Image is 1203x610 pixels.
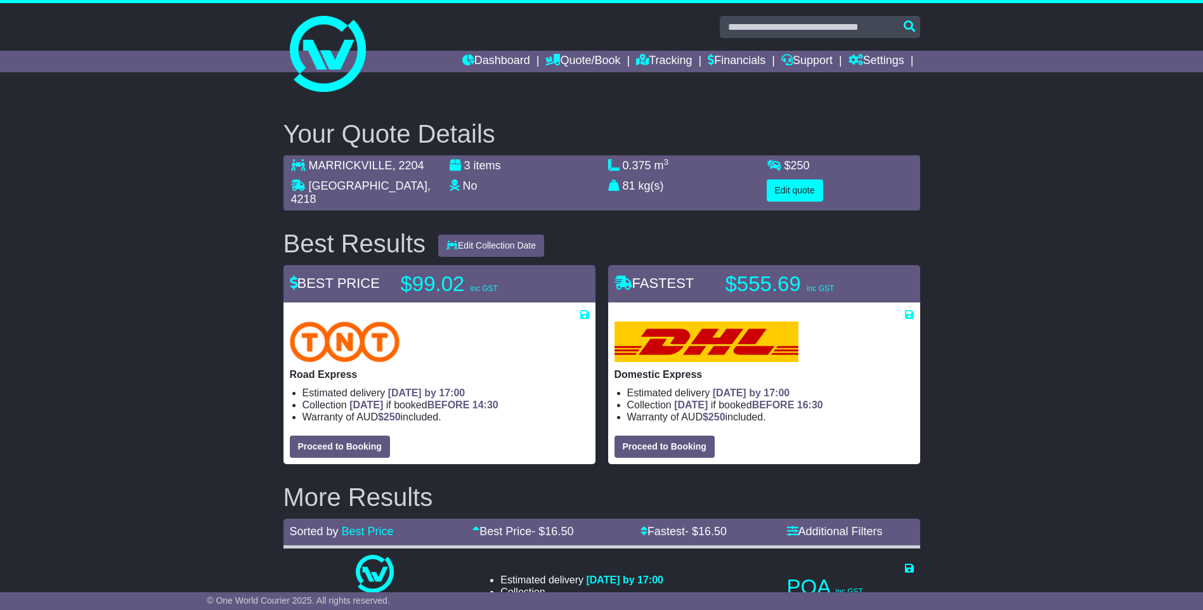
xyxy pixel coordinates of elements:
[752,399,795,410] span: BEFORE
[388,387,465,398] span: [DATE] by 17:00
[384,412,401,422] span: 250
[349,399,498,410] span: if booked
[627,411,914,423] li: Warranty of AUD included.
[462,51,530,72] a: Dashboard
[725,271,884,297] p: $555.69
[674,399,708,410] span: [DATE]
[654,159,669,172] span: m
[545,51,620,72] a: Quote/Book
[283,120,920,148] h2: Your Quote Details
[615,321,798,362] img: DHL: Domestic Express
[708,412,725,422] span: 250
[309,159,393,172] span: MARRICKVILLE
[685,525,727,538] span: - $
[787,525,883,538] a: Additional Filters
[787,574,914,600] p: POA
[849,51,904,72] a: Settings
[290,368,589,380] p: Road Express
[784,159,810,172] span: $
[378,412,401,422] span: $
[545,525,573,538] span: 16.50
[401,271,559,297] p: $99.02
[302,387,589,399] li: Estimated delivery
[586,574,663,585] span: [DATE] by 17:00
[438,235,544,257] button: Edit Collection Date
[302,411,589,423] li: Warranty of AUD included.
[627,399,914,411] li: Collection
[781,51,833,72] a: Support
[767,179,823,202] button: Edit quote
[807,284,834,293] span: inc GST
[615,368,914,380] p: Domestic Express
[636,51,692,72] a: Tracking
[283,483,920,511] h2: More Results
[639,179,664,192] span: kg(s)
[464,159,471,172] span: 3
[641,525,727,538] a: Fastest- $16.50
[708,51,765,72] a: Financials
[290,275,380,291] span: BEST PRICE
[791,159,810,172] span: 250
[531,525,573,538] span: - $
[342,525,394,538] a: Best Price
[474,159,501,172] span: items
[836,587,863,596] span: inc GST
[290,525,339,538] span: Sorted by
[472,525,573,538] a: Best Price- $16.50
[500,586,663,598] li: Collection
[615,436,715,458] button: Proceed to Booking
[713,387,790,398] span: [DATE] by 17:00
[674,399,823,410] span: if booked
[471,284,498,293] span: inc GST
[302,399,589,411] li: Collection
[207,595,390,606] span: © One World Courier 2025. All rights reserved.
[627,387,914,399] li: Estimated delivery
[393,159,424,172] span: , 2204
[472,399,498,410] span: 14:30
[356,555,394,593] img: One World Courier: Same Day Nationwide(quotes take 0.5-1 hour)
[797,399,823,410] span: 16:30
[290,436,390,458] button: Proceed to Booking
[664,157,669,167] sup: 3
[500,574,663,586] li: Estimated delivery
[309,179,427,192] span: [GEOGRAPHIC_DATA]
[623,159,651,172] span: 0.375
[290,321,400,362] img: TNT Domestic: Road Express
[277,230,432,257] div: Best Results
[703,412,725,422] span: $
[427,399,470,410] span: BEFORE
[615,275,694,291] span: FASTEST
[349,399,383,410] span: [DATE]
[623,179,635,192] span: 81
[698,525,727,538] span: 16.50
[463,179,478,192] span: No
[291,179,431,206] span: , 4218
